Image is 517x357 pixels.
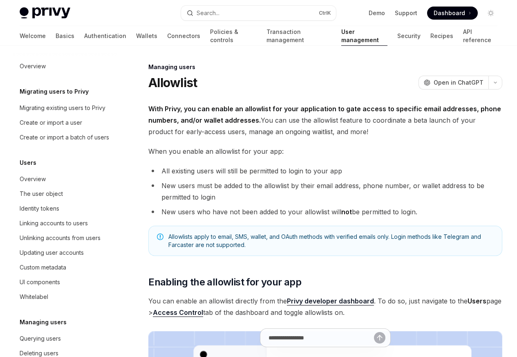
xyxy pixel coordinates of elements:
[13,245,118,260] a: Updating user accounts
[20,189,63,199] div: The user object
[197,8,219,18] div: Search...
[20,158,36,168] h5: Users
[434,79,483,87] span: Open in ChatGPT
[148,165,502,177] li: All existing users will still be permitted to login to your app
[430,26,453,46] a: Recipes
[181,6,336,20] button: Open search
[13,290,118,304] a: Whitelabel
[20,132,109,142] div: Create or import a batch of users
[20,317,67,327] h5: Managing users
[148,146,502,157] span: When you enable an allowlist for your app:
[463,26,497,46] a: API reference
[13,172,118,186] a: Overview
[148,75,197,90] h1: Allowlist
[13,186,118,201] a: The user object
[287,297,374,305] a: Privy developer dashboard
[427,7,478,20] a: Dashboard
[153,308,203,317] a: Access Control
[148,103,502,137] span: You can use the allowlist feature to coordinate a beta launch of your product for early-access us...
[157,234,163,240] svg: Note
[148,206,502,218] li: New users who have not been added to your allowlist will be permitted to login.
[56,26,74,46] a: Basics
[269,329,374,347] input: Ask a question...
[167,26,200,46] a: Connectors
[210,26,257,46] a: Policies & controls
[13,59,118,74] a: Overview
[13,115,118,130] a: Create or import a user
[369,9,385,17] a: Demo
[20,233,101,243] div: Unlinking accounts from users
[13,231,118,245] a: Unlinking accounts from users
[13,216,118,231] a: Linking accounts to users
[419,76,488,90] button: Open in ChatGPT
[397,26,421,46] a: Security
[20,204,59,213] div: Identity tokens
[20,26,46,46] a: Welcome
[148,63,502,71] div: Managing users
[468,297,486,305] strong: Users
[20,263,66,272] div: Custom metadata
[434,9,465,17] span: Dashboard
[319,10,331,16] span: Ctrl K
[148,105,501,124] strong: With Privy, you can enable an allowlist for your application to gate access to specific email add...
[13,260,118,275] a: Custom metadata
[20,174,46,184] div: Overview
[20,277,60,287] div: UI components
[20,118,82,128] div: Create or import a user
[484,7,497,20] button: Toggle dark mode
[148,295,502,318] span: You can enable an allowlist directly from the . To do so, just navigate to the page > tab of the ...
[13,101,118,115] a: Migrating existing users to Privy
[341,26,388,46] a: User management
[13,331,118,346] a: Querying users
[84,26,126,46] a: Authentication
[148,276,301,289] span: Enabling the allowlist for your app
[20,292,48,302] div: Whitelabel
[13,275,118,290] a: UI components
[168,233,494,249] span: Allowlists apply to email, SMS, wallet, and OAuth methods with verified emails only. Login method...
[13,201,118,216] a: Identity tokens
[20,7,70,19] img: light logo
[13,130,118,145] a: Create or import a batch of users
[20,218,88,228] div: Linking accounts to users
[266,26,331,46] a: Transaction management
[20,61,46,71] div: Overview
[20,334,61,344] div: Querying users
[20,103,105,113] div: Migrating existing users to Privy
[136,26,157,46] a: Wallets
[341,208,352,216] strong: not
[395,9,417,17] a: Support
[374,332,385,344] button: Send message
[148,180,502,203] li: New users must be added to the allowlist by their email address, phone number, or wallet address ...
[20,248,84,258] div: Updating user accounts
[20,87,89,97] h5: Migrating users to Privy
